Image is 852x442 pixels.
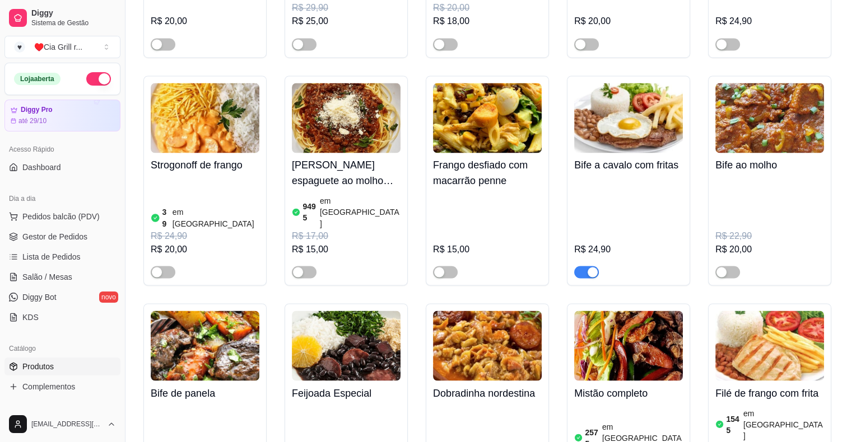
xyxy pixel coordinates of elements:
img: product-image [715,311,824,380]
img: product-image [151,83,259,153]
h4: Feijoada Especial [292,385,401,401]
article: até 29/10 [18,116,46,125]
article: 1545 [726,413,741,435]
article: em [GEOGRAPHIC_DATA] [173,206,259,229]
h4: Strogonoff de frango [151,157,259,173]
div: R$ 25,00 [292,15,401,28]
img: product-image [292,83,401,153]
div: R$ 20,00 [574,15,683,28]
div: Loja aberta [14,73,60,85]
img: product-image [433,83,542,153]
a: DiggySistema de Gestão [4,4,120,31]
img: product-image [292,311,401,380]
div: Dia a dia [4,190,120,208]
span: Gestor de Pedidos [22,231,87,242]
span: KDS [22,312,39,323]
button: [EMAIL_ADDRESS][DOMAIN_NAME] [4,411,120,438]
div: R$ 29,90 [292,1,401,15]
article: em [GEOGRAPHIC_DATA] [743,407,824,441]
div: R$ 24,90 [715,15,824,28]
button: Pedidos balcão (PDV) [4,208,120,225]
span: Diggy [31,8,116,18]
span: Complementos [22,381,75,392]
div: R$ 20,00 [151,15,259,28]
article: 9495 [302,201,318,223]
a: Complementos [4,378,120,396]
div: Catálogo [4,340,120,358]
article: 39 [162,206,170,229]
h4: Frango desfiado com macarrão penne [433,157,542,189]
h4: Bife de panela [151,385,259,401]
span: Diggy Bot [22,291,57,303]
img: product-image [151,311,259,380]
div: R$ 24,90 [574,242,683,256]
a: Produtos [4,358,120,375]
div: R$ 17,00 [292,229,401,242]
h4: Mistão completo [574,385,683,401]
div: R$ 15,00 [292,242,401,256]
button: Alterar Status [86,72,111,86]
button: Select a team [4,36,120,58]
div: R$ 20,00 [151,242,259,256]
div: R$ 24,90 [151,229,259,242]
a: KDS [4,308,120,326]
div: R$ 22,90 [715,229,824,242]
a: Diggy Proaté 29/10 [4,100,120,131]
h4: [PERSON_NAME] espaguete ao molho bolonhesa [292,157,401,189]
span: Dashboard [22,162,61,173]
span: [EMAIL_ADDRESS][DOMAIN_NAME] [31,420,103,429]
div: R$ 18,00 [433,15,542,28]
span: Produtos [22,361,54,372]
a: Dashboard [4,158,120,176]
span: Sistema de Gestão [31,18,116,27]
span: ♥ [14,41,25,53]
article: em [GEOGRAPHIC_DATA] [320,195,401,229]
span: Lista de Pedidos [22,251,81,262]
h4: Dobradinha nordestina [433,385,542,401]
article: Diggy Pro [21,106,53,114]
div: Acesso Rápido [4,140,120,158]
h4: Bife ao molho [715,157,824,173]
div: R$ 20,00 [715,242,824,256]
div: R$ 15,00 [433,242,542,256]
h4: Filé de frango com frita [715,385,824,401]
a: Diggy Botnovo [4,288,120,306]
div: R$ 20,00 [433,1,542,15]
h4: Bife a cavalo com fritas [574,157,683,173]
a: Gestor de Pedidos [4,228,120,246]
div: ♥️Cia Grill r ... [34,41,82,53]
img: product-image [574,311,683,380]
img: product-image [715,83,824,153]
a: Salão / Mesas [4,268,120,286]
img: product-image [574,83,683,153]
span: Pedidos balcão (PDV) [22,211,100,222]
span: Salão / Mesas [22,271,72,283]
a: Lista de Pedidos [4,248,120,266]
img: product-image [433,311,542,380]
